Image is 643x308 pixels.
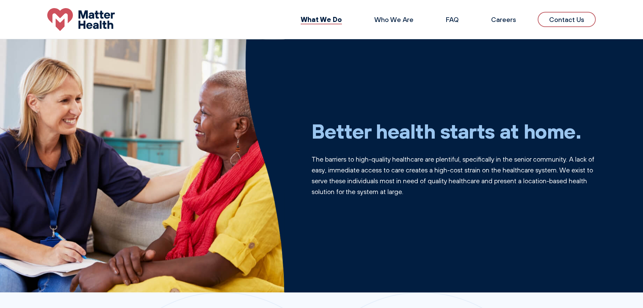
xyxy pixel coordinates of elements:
[374,15,413,24] a: Who We Are
[446,15,459,24] a: FAQ
[301,15,342,24] a: What We Do
[538,12,596,27] a: Contact Us
[491,15,516,24] a: Careers
[312,119,596,143] h1: Better health starts at home.
[312,154,596,197] p: The barriers to high-quality healthcare are plentiful, specifically in the senior community. A la...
